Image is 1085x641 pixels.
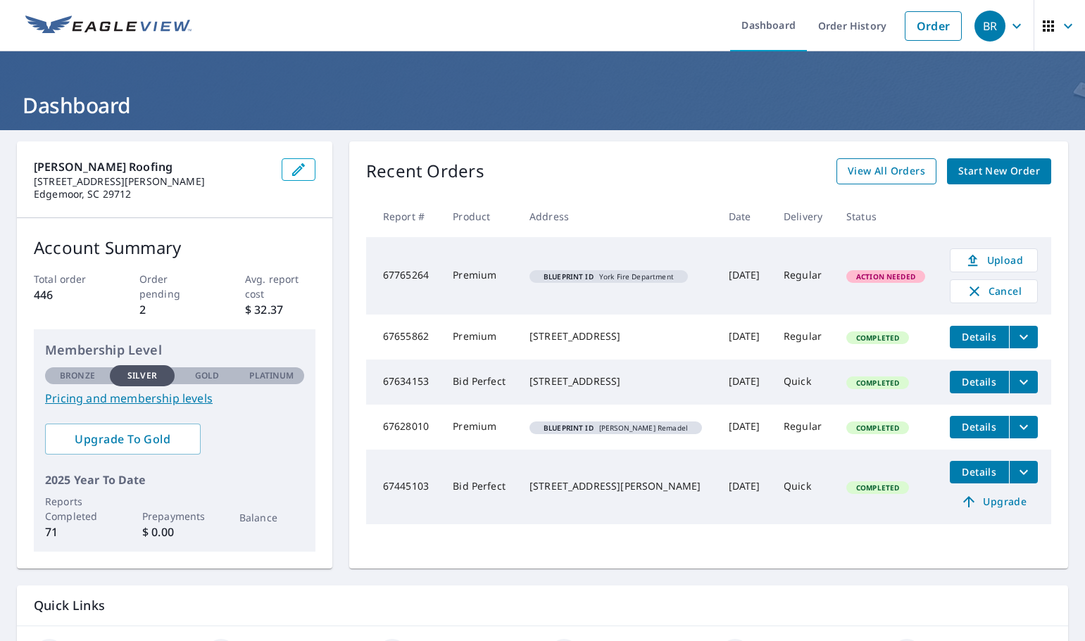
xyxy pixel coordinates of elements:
[1009,461,1038,483] button: filesDropdownBtn-67445103
[366,196,441,237] th: Report #
[544,273,594,280] em: Blueprint ID
[34,175,270,188] p: [STREET_ADDRESS][PERSON_NAME]
[958,375,1001,388] span: Details
[950,416,1009,438] button: detailsBtn-67628010
[848,378,908,388] span: Completed
[848,423,908,433] span: Completed
[835,196,939,237] th: Status
[947,158,1051,184] a: Start New Order
[717,315,772,360] td: [DATE]
[848,272,924,281] span: Action Needed
[245,272,315,301] p: Avg. report cost
[366,237,441,315] td: 67765264
[1009,416,1038,438] button: filesDropdownBtn-67628010
[45,424,201,455] a: Upgrade To Gold
[958,420,1001,433] span: Details
[772,237,835,315] td: Regular
[142,523,207,540] p: $ 0.00
[848,333,908,343] span: Completed
[772,360,835,405] td: Quick
[441,237,518,315] td: Premium
[366,360,441,405] td: 67634153
[958,493,1029,510] span: Upgrade
[535,424,696,431] span: [PERSON_NAME] Remadel
[950,326,1009,348] button: detailsBtn-67655862
[950,461,1009,483] button: detailsBtn-67445103
[34,158,270,175] p: [PERSON_NAME] Roofing
[529,374,706,388] div: [STREET_ADDRESS]
[848,163,925,180] span: View All Orders
[958,465,1001,478] span: Details
[245,301,315,318] p: $ 32.37
[441,405,518,450] td: Premium
[950,371,1009,393] button: detailsBtn-67634153
[950,248,1038,272] a: Upload
[836,158,936,184] a: View All Orders
[965,283,1023,300] span: Cancel
[366,158,484,184] p: Recent Orders
[529,479,706,493] div: [STREET_ADDRESS][PERSON_NAME]
[441,450,518,524] td: Bid Perfect
[34,188,270,201] p: Edgemoor, SC 29712
[1009,371,1038,393] button: filesDropdownBtn-67634153
[45,494,110,523] p: Reports Completed
[535,273,682,280] span: York Fire Department
[60,369,95,382] p: Bronze
[45,523,110,540] p: 71
[717,405,772,450] td: [DATE]
[17,91,1068,120] h1: Dashboard
[950,279,1038,303] button: Cancel
[717,237,772,315] td: [DATE]
[950,490,1038,513] a: Upgrade
[25,15,192,37] img: EV Logo
[139,272,210,301] p: Order pending
[142,509,207,523] p: Prepayments
[34,597,1051,614] p: Quick Links
[717,450,772,524] td: [DATE]
[127,369,157,382] p: Silver
[366,405,441,450] td: 67628010
[772,315,835,360] td: Regular
[441,315,518,360] td: Premium
[45,341,304,360] p: Membership Level
[34,286,104,303] p: 446
[366,315,441,360] td: 67655862
[239,510,304,525] p: Balance
[34,272,104,286] p: Total order
[772,450,835,524] td: Quick
[45,390,304,407] a: Pricing and membership levels
[958,330,1001,343] span: Details
[717,196,772,237] th: Date
[34,235,315,260] p: Account Summary
[717,360,772,405] td: [DATE]
[441,196,518,237] th: Product
[772,196,835,237] th: Delivery
[56,431,189,447] span: Upgrade To Gold
[441,360,518,405] td: Bid Perfect
[249,369,294,382] p: Platinum
[848,483,908,493] span: Completed
[958,163,1040,180] span: Start New Order
[529,329,706,343] div: [STREET_ADDRESS]
[195,369,219,382] p: Gold
[959,252,1029,269] span: Upload
[45,471,304,488] p: 2025 Year To Date
[905,11,962,41] a: Order
[772,405,835,450] td: Regular
[366,450,441,524] td: 67445103
[974,11,1005,42] div: BR
[544,424,594,431] em: Blueprint ID
[139,301,210,318] p: 2
[518,196,717,237] th: Address
[1009,326,1038,348] button: filesDropdownBtn-67655862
